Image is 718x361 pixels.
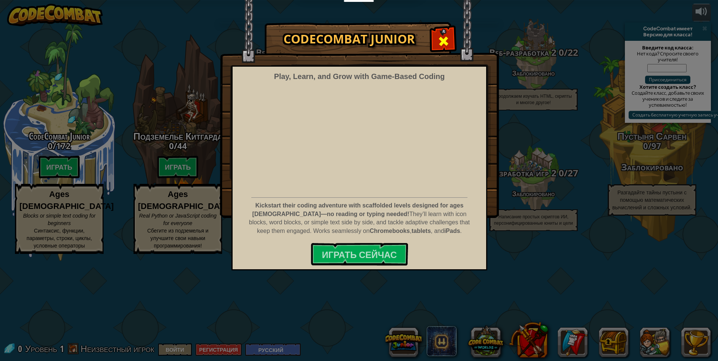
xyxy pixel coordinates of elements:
h1: CodeCombat Junior [272,32,426,45]
div: Play, Learn, and Grow with Game‑Based Coding [274,71,445,82]
strong: tablets [411,228,431,234]
button: Играть сейчас [311,243,408,266]
span: Играть сейчас [322,249,397,261]
p: They’ll learn with icon blocks, word blocks, or simple text side by side, and tackle adaptive cha... [249,201,470,236]
strong: Kickstart their coding adventure with scaffolded levels designed for ages [DEMOGRAPHIC_DATA]—no r... [252,202,464,217]
strong: Chromebooks [369,228,410,234]
strong: iPads [444,228,460,234]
